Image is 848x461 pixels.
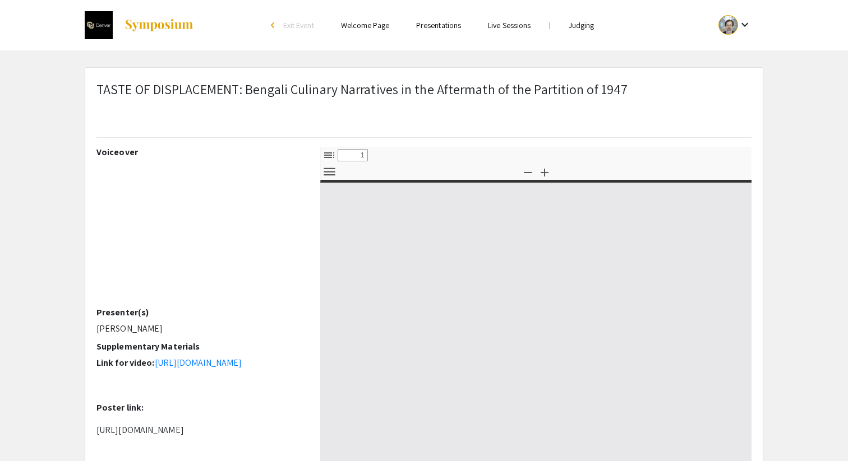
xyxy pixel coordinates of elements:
button: Zoom Out [518,164,537,180]
mat-icon: Expand account dropdown [738,18,752,31]
h2: Presenter(s) [96,307,303,318]
a: The 2024 Research and Creative Activities Symposium (RaCAS) [85,11,194,39]
a: Live Sessions [488,20,531,30]
a: Presentations [416,20,461,30]
h2: Supplementary Materials [96,341,303,352]
a: Judging [569,20,594,30]
div: arrow_back_ios [271,22,278,29]
button: Zoom In [535,164,554,180]
input: Page [338,149,368,161]
strong: Poster link: [96,402,144,413]
li: | [545,20,555,30]
h2: Voiceover [96,147,303,157]
a: [URL][DOMAIN_NAME] [155,357,242,369]
p: TASTE OF DISPLACEMENT: Bengali Culinary Narratives in the Aftermath of the Partition of 1947 [96,79,628,99]
img: The 2024 Research and Creative Activities Symposium (RaCAS) [85,11,113,39]
button: Toggle Sidebar [320,147,339,163]
iframe: Chat [8,411,48,453]
a: Welcome Page [341,20,389,30]
p: [PERSON_NAME] [96,322,303,336]
p: [URL][DOMAIN_NAME] [96,423,303,437]
iframe: YouTube video player [96,162,303,307]
strong: Link for video: [96,357,155,369]
img: Symposium by ForagerOne [124,18,194,32]
button: Tools [320,164,339,180]
span: Exit Event [283,20,314,30]
button: Expand account dropdown [707,12,763,38]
